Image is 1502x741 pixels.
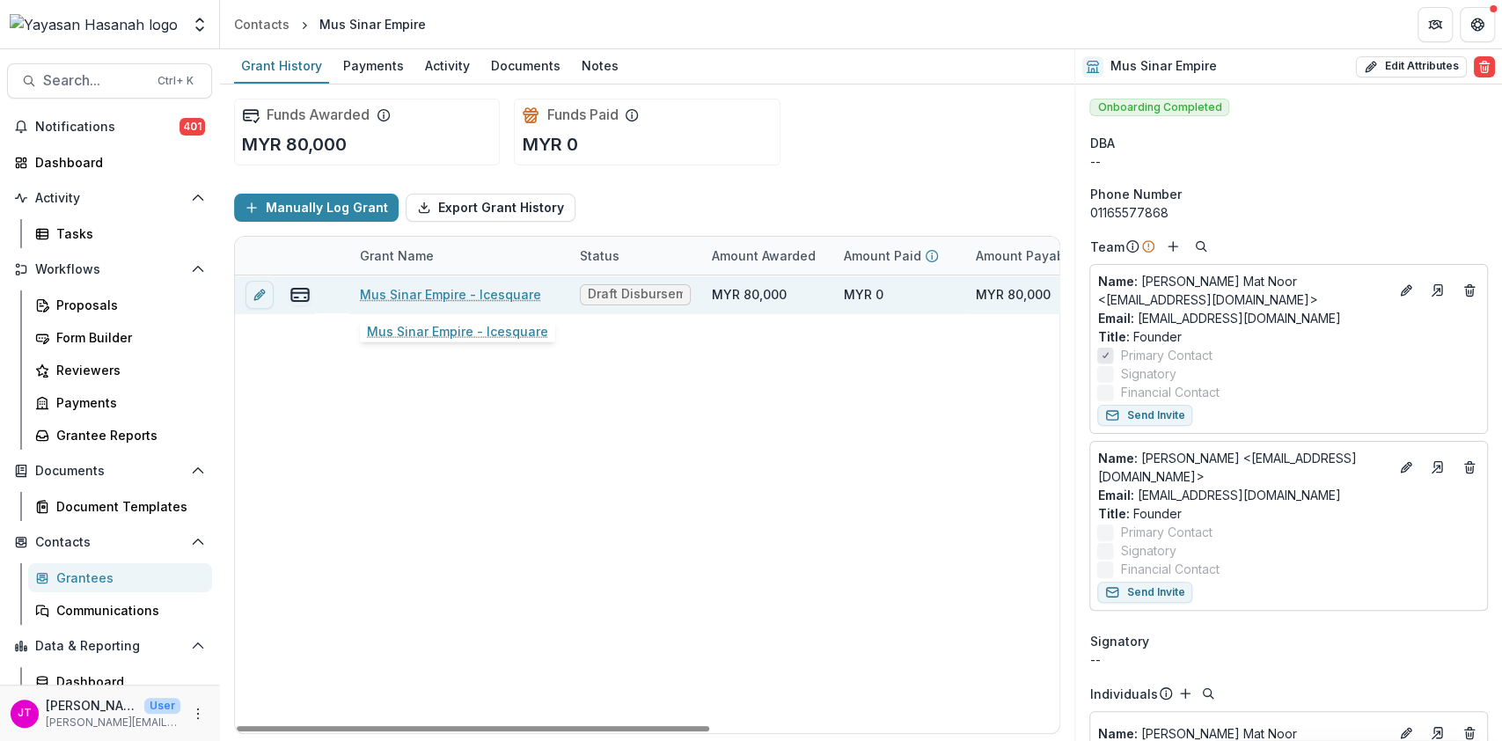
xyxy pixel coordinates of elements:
[227,11,297,37] a: Contacts
[1198,683,1219,704] button: Search
[56,296,198,314] div: Proposals
[712,285,787,304] div: MYR 80,000
[56,497,198,516] div: Document Templates
[1097,405,1192,426] button: Send Invite
[1089,632,1148,650] span: Signatory
[7,184,212,212] button: Open Activity
[7,632,212,660] button: Open Data & Reporting
[35,153,198,172] div: Dashboard
[267,106,370,123] h2: Funds Awarded
[28,596,212,625] a: Communications
[56,601,198,620] div: Communications
[484,49,568,84] a: Documents
[28,290,212,319] a: Proposals
[833,237,965,275] div: Amount Paid
[46,715,180,730] p: [PERSON_NAME][EMAIL_ADDRESS][DOMAIN_NAME]
[234,53,329,78] div: Grant History
[1097,504,1480,523] p: Founder
[1459,457,1480,478] button: Deletes
[28,421,212,450] a: Grantee Reports
[7,255,212,283] button: Open Workflows
[575,49,626,84] a: Notes
[976,246,1076,265] p: Amount Payable
[1097,506,1129,521] span: Title :
[1120,560,1219,578] span: Financial Contact
[1097,486,1340,504] a: Email: [EMAIL_ADDRESS][DOMAIN_NAME]
[28,492,212,521] a: Document Templates
[1120,541,1176,560] span: Signatory
[1424,453,1452,481] a: Go to contact
[56,224,198,243] div: Tasks
[1097,449,1388,486] p: [PERSON_NAME] <[EMAIL_ADDRESS][DOMAIN_NAME]>
[1110,59,1217,74] h2: Mus Sinar Empire
[569,237,701,275] div: Status
[575,53,626,78] div: Notes
[349,237,569,275] div: Grant Name
[1097,272,1388,309] a: Name: [PERSON_NAME] Mat Noor <[EMAIL_ADDRESS][DOMAIN_NAME]>
[1459,280,1480,301] button: Deletes
[227,11,433,37] nav: breadcrumb
[701,237,833,275] div: Amount Awarded
[35,262,184,277] span: Workflows
[28,219,212,248] a: Tasks
[588,287,683,302] span: Draft Disbursement Memo
[1097,451,1137,466] span: Name :
[336,53,411,78] div: Payments
[56,328,198,347] div: Form Builder
[35,464,184,479] span: Documents
[360,285,541,304] a: Mus Sinar Empire - Icesquare
[289,284,311,305] button: view-payments
[1089,203,1488,222] div: 01165577868
[1120,364,1176,383] span: Signatory
[1089,134,1114,152] span: DBA
[1356,56,1467,77] button: Edit Attributes
[976,285,1051,304] div: MYR 80,000
[1089,152,1488,171] div: --
[484,53,568,78] div: Documents
[1424,276,1452,304] a: Go to contact
[1089,238,1124,256] p: Team
[56,426,198,444] div: Grantee Reports
[1097,274,1137,289] span: Name :
[569,246,630,265] div: Status
[701,246,826,265] div: Amount Awarded
[1089,99,1229,116] span: Onboarding Completed
[187,7,212,42] button: Open entity switcher
[1097,309,1340,327] a: Email: [EMAIL_ADDRESS][DOMAIN_NAME]
[56,672,198,691] div: Dashboard
[7,63,212,99] button: Search...
[965,237,1097,275] div: Amount Payable
[28,356,212,385] a: Reviewers
[180,118,205,136] span: 401
[844,285,883,304] div: MYR 0
[1396,280,1417,301] button: Edit
[234,49,329,84] a: Grant History
[18,708,32,719] div: Josselyn Tan
[418,53,477,78] div: Activity
[1120,346,1212,364] span: Primary Contact
[1175,683,1196,704] button: Add
[35,535,184,550] span: Contacts
[35,639,184,654] span: Data & Reporting
[7,148,212,177] a: Dashboard
[56,569,198,587] div: Grantees
[187,703,209,724] button: More
[1097,726,1137,741] span: Name :
[28,388,212,417] a: Payments
[1396,457,1417,478] button: Edit
[35,191,184,206] span: Activity
[1120,383,1219,401] span: Financial Contact
[319,15,426,33] div: Mus Sinar Empire
[28,667,212,696] a: Dashboard
[1097,272,1388,309] p: [PERSON_NAME] Mat Noor <[EMAIL_ADDRESS][DOMAIN_NAME]>
[144,698,180,714] p: User
[56,393,198,412] div: Payments
[1097,449,1388,486] a: Name: [PERSON_NAME] <[EMAIL_ADDRESS][DOMAIN_NAME]>
[1089,685,1157,703] p: Individuals
[1162,236,1183,257] button: Add
[1089,185,1181,203] span: Phone Number
[844,246,921,265] p: Amount Paid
